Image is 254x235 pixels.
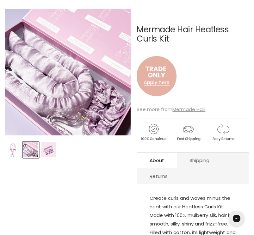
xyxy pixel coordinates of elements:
button: Mermade Hair Heatless Curls Kit [41,142,57,158]
img: Mermade Hair Heatless Curls Kit [5,142,20,157]
div: Product thumbnails [4,140,132,158]
a: Mermade Hair [172,106,205,113]
img: shipping.gif [171,123,205,142]
img: returns.gif [206,123,240,142]
span: See more from [137,106,205,113]
button: Mermade Hair Heatless Curls Kit [5,142,21,158]
img: Mermade Hair Heatless Curls Kit [23,142,38,157]
img: Mermade Hair Heatless Curls Kit [41,142,56,157]
h1: Mermade Hair Heatless Curls Kit [137,25,249,43]
div: Mermade Hair Heatless Curls Kit image. Click or Scroll to Zoom. [5,9,131,135]
a: Shipping [177,153,222,168]
a: Returns [137,168,180,184]
iframe: Gorgias live chat messenger [226,208,248,229]
a: About [137,153,177,168]
img: genuine.gif [137,123,170,142]
button: Mermade Hair Heatless Curls Kit [23,142,39,158]
img: to.png [137,50,177,102]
